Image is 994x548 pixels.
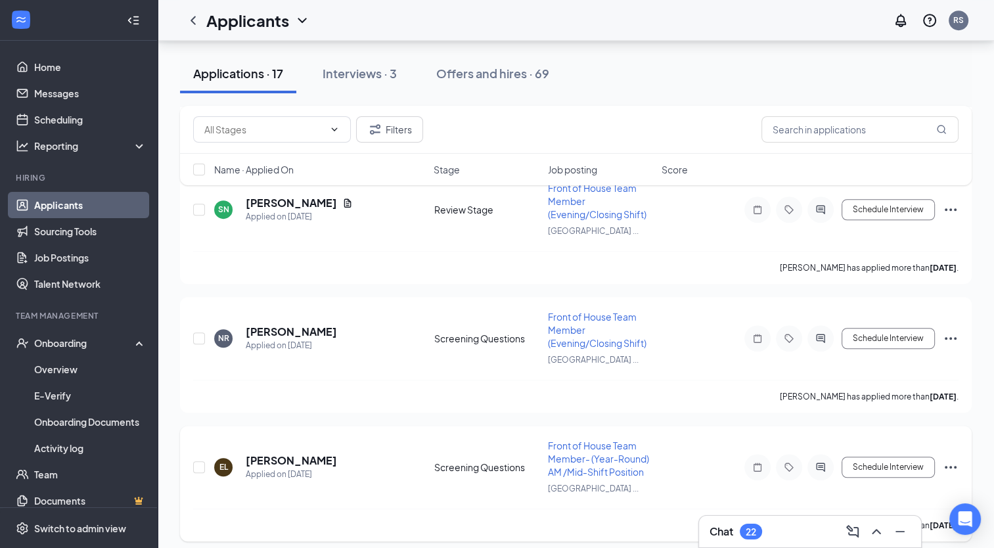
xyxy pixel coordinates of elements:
[34,435,147,461] a: Activity log
[866,521,887,542] button: ChevronUp
[185,12,201,28] svg: ChevronLeft
[16,522,29,535] svg: Settings
[34,192,147,218] a: Applicants
[246,196,337,210] h5: [PERSON_NAME]
[16,310,144,321] div: Team Management
[936,124,947,135] svg: MagnifyingGlass
[34,271,147,297] a: Talent Network
[548,311,646,349] span: Front of House Team Member (Evening/Closing Shift)
[893,12,909,28] svg: Notifications
[246,210,353,223] div: Applied on [DATE]
[781,333,797,344] svg: Tag
[34,80,147,106] a: Messages
[750,333,765,344] svg: Note
[34,409,147,435] a: Onboarding Documents
[930,392,957,401] b: [DATE]
[943,331,959,346] svg: Ellipses
[127,14,140,27] svg: Collapse
[434,332,540,345] div: Screening Questions
[34,382,147,409] a: E-Verify
[922,12,938,28] svg: QuestionInfo
[813,204,828,215] svg: ActiveChat
[548,440,649,478] span: Front of House Team Member- (Year-Round) AM /Mid-Shift Position
[294,12,310,28] svg: ChevronDown
[813,333,828,344] svg: ActiveChat
[548,226,639,236] span: [GEOGRAPHIC_DATA] ...
[34,218,147,244] a: Sourcing Tools
[930,520,957,530] b: [DATE]
[34,356,147,382] a: Overview
[16,139,29,152] svg: Analysis
[16,336,29,350] svg: UserCheck
[246,339,337,352] div: Applied on [DATE]
[781,462,797,472] svg: Tag
[842,521,863,542] button: ComposeMessage
[34,139,147,152] div: Reporting
[218,332,229,344] div: NR
[34,106,147,133] a: Scheduling
[219,461,228,472] div: EL
[356,116,423,143] button: Filter Filters
[436,65,549,81] div: Offers and hires · 69
[193,65,283,81] div: Applications · 17
[434,203,540,216] div: Review Stage
[943,459,959,475] svg: Ellipses
[750,204,765,215] svg: Note
[710,524,733,539] h3: Chat
[16,172,144,183] div: Hiring
[943,202,959,217] svg: Ellipses
[34,461,147,488] a: Team
[949,503,981,535] div: Open Intercom Messenger
[662,163,688,176] span: Score
[890,521,911,542] button: Minimize
[342,198,353,208] svg: Document
[14,13,28,26] svg: WorkstreamLogo
[246,325,337,339] h5: [PERSON_NAME]
[206,9,289,32] h1: Applicants
[953,14,964,26] div: RS
[842,199,935,220] button: Schedule Interview
[329,124,340,135] svg: ChevronDown
[367,122,383,137] svg: Filter
[746,526,756,537] div: 22
[548,355,639,365] span: [GEOGRAPHIC_DATA] ...
[34,522,126,535] div: Switch to admin view
[780,391,959,402] p: [PERSON_NAME] has applied more than .
[323,65,397,81] div: Interviews · 3
[204,122,324,137] input: All Stages
[930,263,957,273] b: [DATE]
[34,54,147,80] a: Home
[246,453,337,468] h5: [PERSON_NAME]
[869,524,884,539] svg: ChevronUp
[761,116,959,143] input: Search in applications
[434,461,540,474] div: Screening Questions
[781,204,797,215] svg: Tag
[218,204,229,215] div: SN
[780,262,959,273] p: [PERSON_NAME] has applied more than .
[34,488,147,514] a: DocumentsCrown
[842,328,935,349] button: Schedule Interview
[34,244,147,271] a: Job Postings
[246,468,337,481] div: Applied on [DATE]
[892,524,908,539] svg: Minimize
[548,163,597,176] span: Job posting
[548,182,646,220] span: Front of House Team Member (Evening/Closing Shift)
[434,163,460,176] span: Stage
[548,484,639,493] span: [GEOGRAPHIC_DATA] ...
[214,163,294,176] span: Name · Applied On
[845,524,861,539] svg: ComposeMessage
[842,457,935,478] button: Schedule Interview
[750,462,765,472] svg: Note
[34,336,135,350] div: Onboarding
[813,462,828,472] svg: ActiveChat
